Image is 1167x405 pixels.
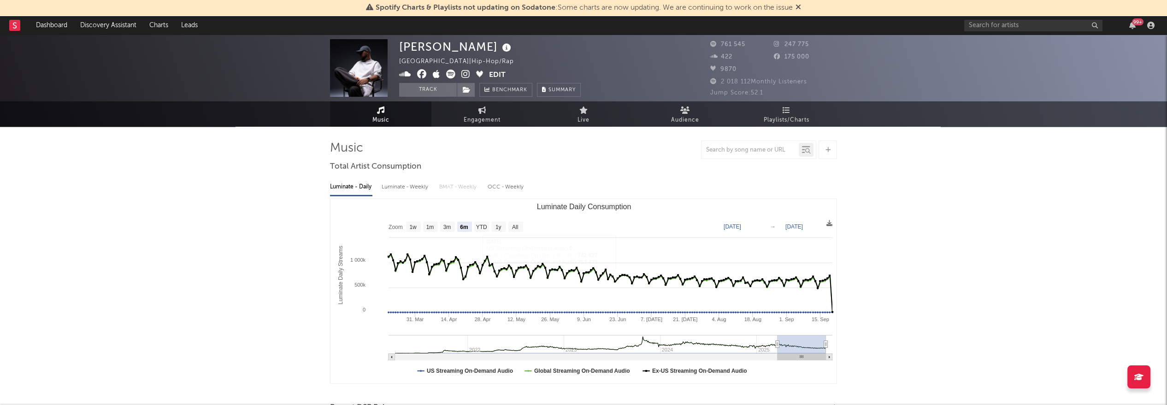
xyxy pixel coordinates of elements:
text: 15. Sep [812,317,829,322]
span: 422 [710,54,732,60]
a: Music [330,101,431,127]
text: 18. Aug [744,317,761,322]
button: Track [399,83,457,97]
text: 14. Apr [441,317,457,322]
span: Audience [671,115,699,126]
text: YTD [476,224,487,230]
text: 1 000k [350,257,366,263]
button: Summary [537,83,581,97]
div: [GEOGRAPHIC_DATA] | Hip-Hop/Rap [399,56,525,67]
div: OCC - Weekly [488,179,525,195]
a: Benchmark [479,83,532,97]
span: 175 000 [774,54,809,60]
span: Engagement [464,115,501,126]
a: Playlists/Charts [736,101,837,127]
text: 12. May [507,317,526,322]
a: Leads [175,16,204,35]
a: Discovery Assistant [74,16,143,35]
text: 3m [443,224,451,230]
text: 23. Jun [609,317,626,322]
input: Search by song name or URL [701,147,799,154]
text: [DATE] [724,223,741,230]
text: All [512,224,518,230]
text: 4. Aug [712,317,726,322]
span: 761 545 [710,41,745,47]
span: : Some charts are now updating. We are continuing to work on the issue [376,4,793,12]
a: Audience [634,101,736,127]
span: Spotify Charts & Playlists not updating on Sodatone [376,4,555,12]
svg: Luminate Daily Consumption [330,199,837,383]
text: 7. [DATE] [641,317,662,322]
text: Luminate Daily Streams [337,246,344,304]
span: Music [372,115,389,126]
span: Live [578,115,589,126]
span: Playlists/Charts [764,115,809,126]
a: Engagement [431,101,533,127]
text: 26. May [541,317,560,322]
text: 0 [363,307,365,312]
text: 28. Apr [475,317,491,322]
div: Luminate - Daily [330,179,372,195]
div: 99 + [1132,18,1143,25]
span: Summary [548,88,576,93]
text: US Streaming On-Demand Audio [427,368,513,374]
text: Ex-US Streaming On-Demand Audio [652,368,747,374]
text: 1m [426,224,434,230]
a: Charts [143,16,175,35]
text: Zoom [389,224,403,230]
span: Total Artist Consumption [330,161,421,172]
text: 31. Mar [407,317,424,322]
text: Global Streaming On-Demand Audio [534,368,630,374]
text: 1. Sep [779,317,794,322]
button: Edit [489,70,506,81]
button: 99+ [1129,22,1136,29]
span: Dismiss [796,4,801,12]
span: Jump Score: 52.1 [710,90,763,96]
text: 9. Jun [577,317,591,322]
div: [PERSON_NAME] [399,39,513,54]
text: 1w [409,224,417,230]
text: 1y [495,224,501,230]
text: 500k [354,282,365,288]
a: Dashboard [29,16,74,35]
text: 6m [460,224,468,230]
span: 2 018 112 Monthly Listeners [710,79,807,85]
span: 247 775 [774,41,809,47]
a: Live [533,101,634,127]
text: Luminate Daily Consumption [537,203,631,211]
text: 21. [DATE] [673,317,697,322]
span: Benchmark [492,85,527,96]
text: → [770,223,776,230]
text: [DATE] [785,223,803,230]
div: Luminate - Weekly [382,179,430,195]
input: Search for artists [964,20,1102,31]
span: 9870 [710,66,737,72]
